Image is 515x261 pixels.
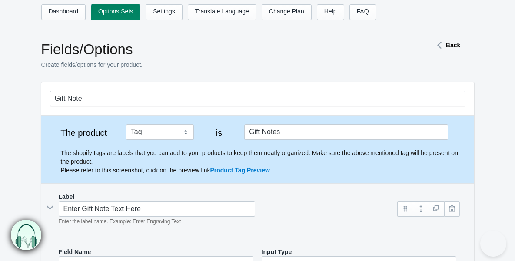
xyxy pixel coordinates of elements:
[59,218,181,225] em: Enter the label name. Example: Enter Engraving Text
[91,4,140,20] a: Options Sets
[50,129,118,137] label: The product
[202,129,236,137] label: is
[480,231,506,257] iframe: Toggle Customer Support
[146,4,183,20] a: Settings
[50,91,465,106] input: General Options Set
[349,4,376,20] a: FAQ
[41,41,402,58] h1: Fields/Options
[61,149,465,175] p: The shopify tags are labels that you can add to your products to keep them neatly organized. Make...
[210,167,269,174] a: Product Tag Preview
[433,42,460,49] a: Back
[59,248,91,256] label: Field Name
[262,248,292,256] label: Input Type
[59,192,75,201] label: Label
[11,220,41,250] img: bxm.png
[446,42,460,49] strong: Back
[262,4,312,20] a: Change Plan
[188,4,256,20] a: Translate Language
[317,4,344,20] a: Help
[41,4,86,20] a: Dashboard
[41,60,402,69] p: Create fields/options for your product.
